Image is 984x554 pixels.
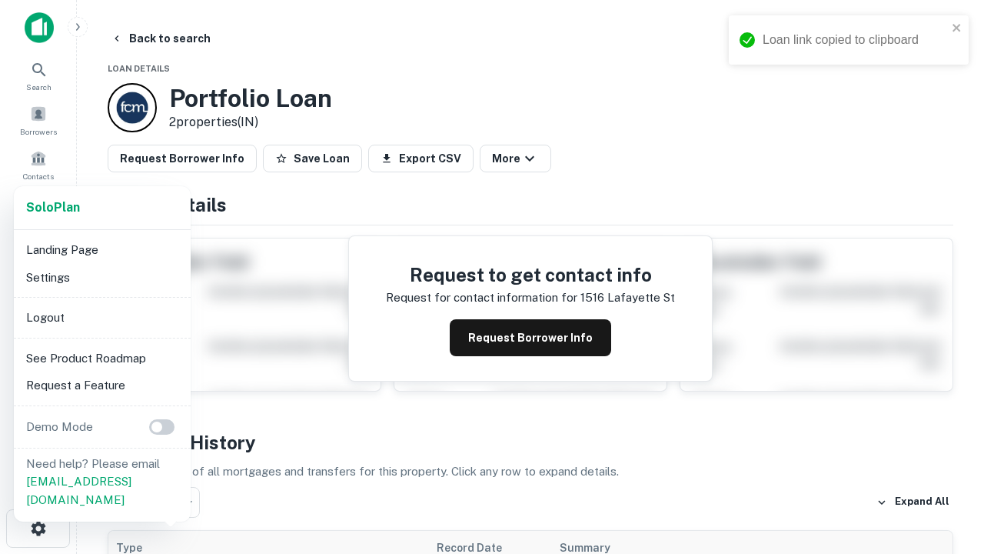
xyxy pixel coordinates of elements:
[952,22,962,36] button: close
[20,236,184,264] li: Landing Page
[26,475,131,506] a: [EMAIL_ADDRESS][DOMAIN_NAME]
[26,200,80,215] strong: Solo Plan
[20,264,184,292] li: Settings
[26,199,80,217] a: SoloPlan
[26,455,178,509] p: Need help? Please email
[20,345,184,372] li: See Product Roadmap
[20,372,184,399] li: Request a Feature
[20,304,184,332] li: Logout
[907,431,984,505] iframe: Chat Widget
[763,31,947,49] div: Loan link copied to clipboard
[20,418,99,436] p: Demo Mode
